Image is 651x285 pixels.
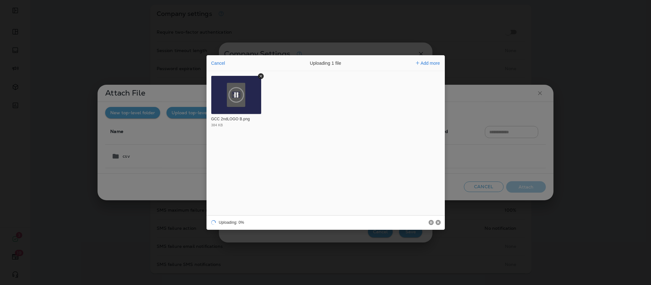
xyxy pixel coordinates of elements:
button: Pause [429,220,434,225]
button: Remove file [258,73,264,79]
div: Uploading [207,215,245,230]
button: Add more files [413,59,443,68]
div: GCC 2ndLOGO B.png [211,117,260,122]
button: Cancel [209,59,227,68]
div: Uploading 1 file [278,55,373,71]
div: 384 KB [211,123,223,127]
div: Uploading: 0% [219,221,244,224]
button: Pause upload [227,86,245,104]
span: Add more [421,61,440,66]
button: Cancel [436,220,441,225]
